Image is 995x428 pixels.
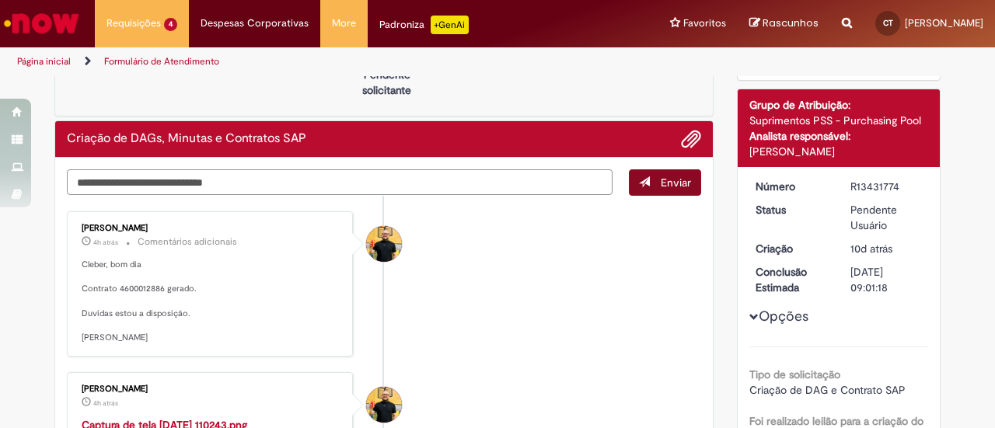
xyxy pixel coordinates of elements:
h2: Criação de DAGs, Minutas e Contratos SAP Histórico de tíquete [67,132,306,146]
button: Enviar [629,169,701,196]
dt: Status [744,202,840,217]
span: 4h atrás [93,238,118,247]
ul: Trilhas de página [12,47,651,76]
div: [PERSON_NAME] [82,224,340,233]
a: Página inicial [17,55,71,68]
span: [PERSON_NAME] [905,16,983,30]
button: Adicionar anexos [681,129,701,149]
div: [DATE] 09:01:18 [850,264,923,295]
a: Formulário de Atendimento [104,55,219,68]
p: Cleber, bom dia Contrato 4600012886 gerado. Duvidas estou a disposição. [PERSON_NAME] [82,259,340,344]
div: Suprimentos PSS - Purchasing Pool [749,113,929,128]
div: [PERSON_NAME] [82,385,340,394]
div: Analista responsável: [749,128,929,144]
span: Enviar [661,176,691,190]
time: 20/08/2025 11:01:13 [850,242,892,256]
p: Pendente solicitante [349,67,424,98]
span: 10d atrás [850,242,892,256]
div: 20/08/2025 11:01:13 [850,241,923,256]
small: Comentários adicionais [138,235,237,249]
div: Joao Da Costa Dias Junior [366,226,402,262]
span: Rascunhos [763,16,819,30]
div: Grupo de Atribuição: [749,97,929,113]
a: Rascunhos [749,16,819,31]
time: 29/08/2025 11:04:04 [93,398,118,408]
img: ServiceNow [2,8,82,39]
div: Padroniza [379,16,469,34]
span: Criação de DAG e Contrato SAP [749,383,906,397]
span: Requisições [106,16,161,31]
span: 4h atrás [93,398,118,408]
span: More [332,16,356,31]
textarea: Digite sua mensagem aqui... [67,169,613,195]
dt: Criação [744,241,840,256]
dt: Conclusão Estimada [744,264,840,295]
time: 29/08/2025 11:05:13 [93,238,118,247]
dt: Número [744,179,840,194]
p: +GenAi [431,16,469,34]
div: Joao Da Costa Dias Junior [366,387,402,423]
b: Tipo de solicitação [749,367,840,381]
div: Pendente Usuário [850,202,923,233]
span: 4 [164,18,177,31]
div: R13431774 [850,179,923,194]
div: [PERSON_NAME] [749,144,929,159]
span: Despesas Corporativas [201,16,309,31]
span: CT [883,18,893,28]
span: Favoritos [683,16,726,31]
